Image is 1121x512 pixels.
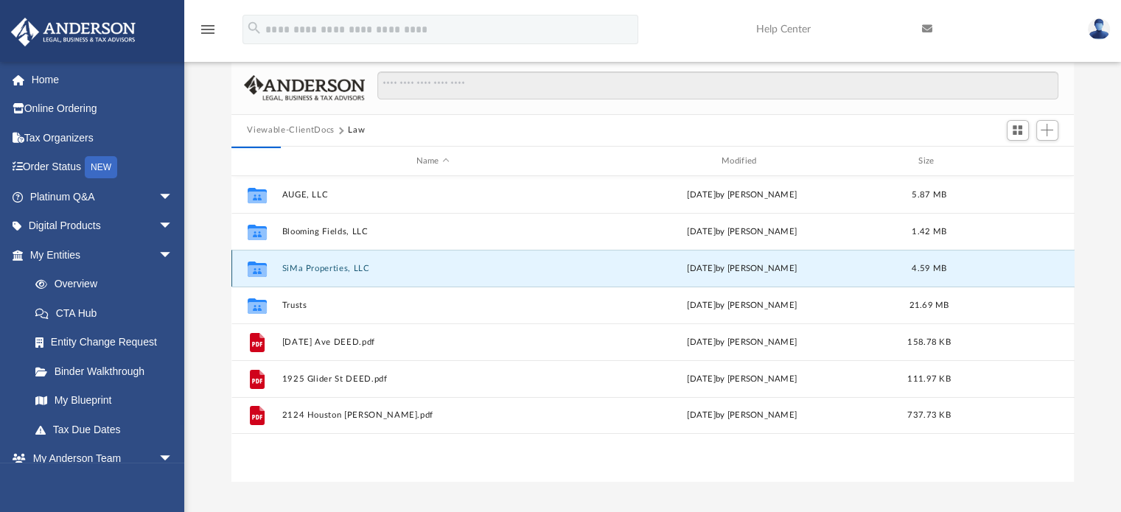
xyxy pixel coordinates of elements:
[687,191,716,199] span: [DATE]
[199,28,217,38] a: menu
[377,71,1058,99] input: Search files and folders
[590,262,893,276] div: by [PERSON_NAME]
[21,386,188,415] a: My Blueprint
[247,124,334,137] button: Viewable-ClientDocs
[281,155,584,168] div: Name
[10,444,188,474] a: My Anderson Teamarrow_drop_down
[590,410,893,423] div: [DATE] by [PERSON_NAME]
[912,191,946,199] span: 5.87 MB
[282,337,584,347] button: [DATE] Ave DEED.pdf
[10,152,195,183] a: Order StatusNEW
[246,20,262,36] i: search
[899,155,958,168] div: Size
[231,176,1075,481] div: grid
[10,94,195,124] a: Online Ordering
[85,156,117,178] div: NEW
[10,211,195,241] a: Digital Productsarrow_drop_down
[687,264,716,273] span: [DATE]
[907,338,950,346] span: 158.78 KB
[158,444,188,474] span: arrow_drop_down
[237,155,274,168] div: id
[7,18,140,46] img: Anderson Advisors Platinum Portal
[590,336,893,349] div: [DATE] by [PERSON_NAME]
[348,124,365,137] button: Law
[21,415,195,444] a: Tax Due Dates
[21,298,195,328] a: CTA Hub
[590,225,893,239] div: [DATE] by [PERSON_NAME]
[10,240,195,270] a: My Entitiesarrow_drop_down
[10,182,195,211] a: Platinum Q&Aarrow_drop_down
[10,123,195,152] a: Tax Organizers
[158,182,188,212] span: arrow_drop_down
[590,373,893,386] div: [DATE] by [PERSON_NAME]
[282,374,584,384] button: 1925 Glider St DEED.pdf
[590,299,893,312] div: [DATE] by [PERSON_NAME]
[21,357,195,386] a: Binder Walkthrough
[907,375,950,383] span: 111.97 KB
[1036,120,1058,141] button: Add
[1088,18,1110,40] img: User Pic
[199,21,217,38] i: menu
[907,412,950,420] span: 737.73 KB
[282,301,584,310] button: Trusts
[590,189,893,202] div: by [PERSON_NAME]
[1007,120,1029,141] button: Switch to Grid View
[282,411,584,421] button: 2124 Houston [PERSON_NAME].pdf
[590,155,893,168] div: Modified
[282,190,584,200] button: AUGE, LLC
[282,227,584,236] button: Blooming Fields, LLC
[909,301,949,309] span: 21.69 MB
[21,328,195,357] a: Entity Change Request
[10,65,195,94] a: Home
[158,240,188,270] span: arrow_drop_down
[912,264,946,273] span: 4.59 MB
[21,270,195,299] a: Overview
[912,228,946,236] span: 1.42 MB
[158,211,188,242] span: arrow_drop_down
[965,155,1068,168] div: id
[282,264,584,273] button: SiMa Properties, LLC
